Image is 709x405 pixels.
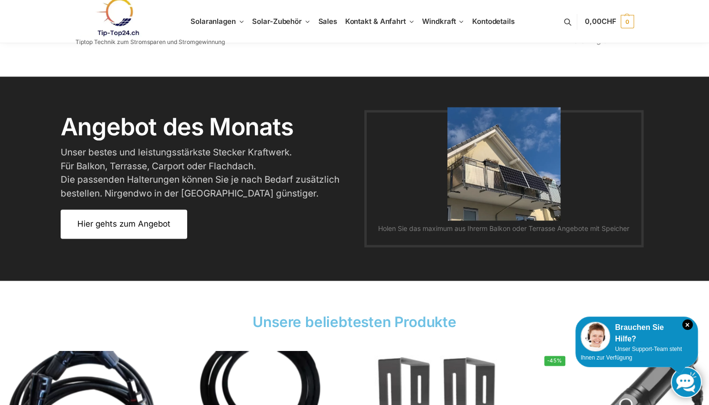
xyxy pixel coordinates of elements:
span: Solar-Zubehör [252,17,302,26]
span: Kontodetails [472,17,515,26]
img: Customer service [581,322,610,351]
h3: Unser bestes und leistungsstärkste Stecker Kraftwerk. Für Balkon, Terrasse, Carport oder Flachdac... [61,146,340,200]
a: Hier gehts zum Angebot [61,209,187,239]
span: Kontakt & Anfahrt [345,17,406,26]
span: 0,00 [585,17,616,26]
i: Schließen [682,319,693,330]
a: 0,00CHF 0 [585,7,634,36]
span: Unser Support-Team steht Ihnen zur Verfügung [581,346,682,361]
span: CHF [602,17,616,26]
span: Sales [318,17,338,26]
p: Tiptop Technik zum Stromsparen und Stromgewinnung [75,39,225,45]
span: Hier gehts zum Angebot [77,220,170,228]
span: Windkraft [422,17,455,26]
img: Balkon-Terrassen-Kraftwerke 17 [447,107,561,220]
div: Brauchen Sie Hilfe? [581,322,693,345]
figcaption: Holen Sie das maximum aus Ihrerm Balkon oder Terrasse Angebote mit Speicher [371,223,637,233]
span: 0 [621,15,634,28]
h2: Unsere beliebtesten Produkte [5,312,704,332]
h2: Angebot des Monats [61,115,350,139]
span: Solaranlagen [190,17,236,26]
